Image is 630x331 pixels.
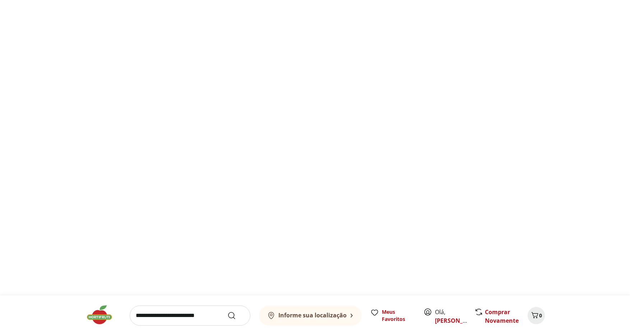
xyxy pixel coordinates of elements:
a: Meus Favoritos [370,308,415,323]
span: Olá, [435,308,467,325]
button: Carrinho [528,307,545,324]
a: [PERSON_NAME] [435,317,482,325]
a: Comprar Novamente [485,308,519,325]
input: search [130,306,250,326]
b: Informe sua localização [278,311,347,319]
span: 0 [539,312,542,319]
button: Informe sua localização [259,306,362,326]
img: Hortifruti [85,304,121,326]
button: Submit Search [227,311,245,320]
span: Meus Favoritos [382,308,415,323]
